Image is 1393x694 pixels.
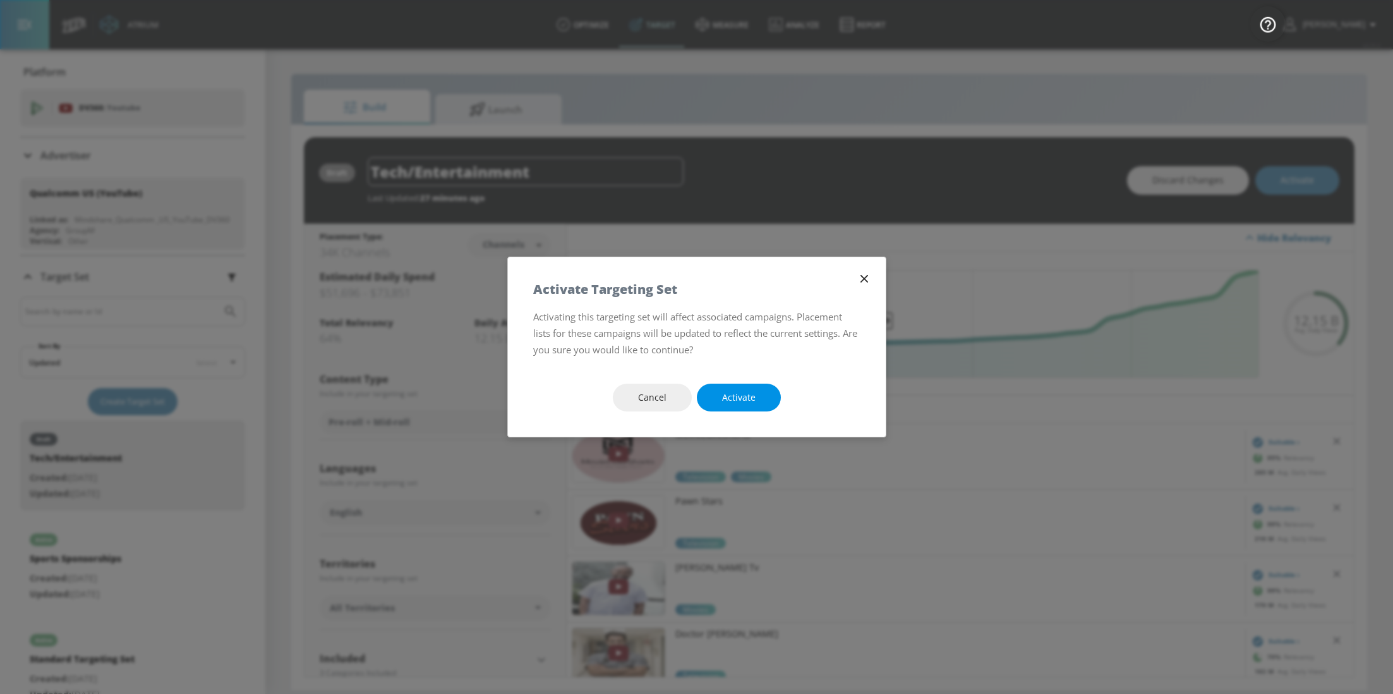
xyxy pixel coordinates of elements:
[697,384,781,412] button: Activate
[638,390,666,406] span: Cancel
[533,308,860,358] p: Activating this targeting set will affect associated campaigns. Placement lists for these campaig...
[613,384,692,412] button: Cancel
[533,283,677,296] h5: Activate Targeting Set
[722,390,756,406] span: Activate
[1250,6,1286,42] button: Open Resource Center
